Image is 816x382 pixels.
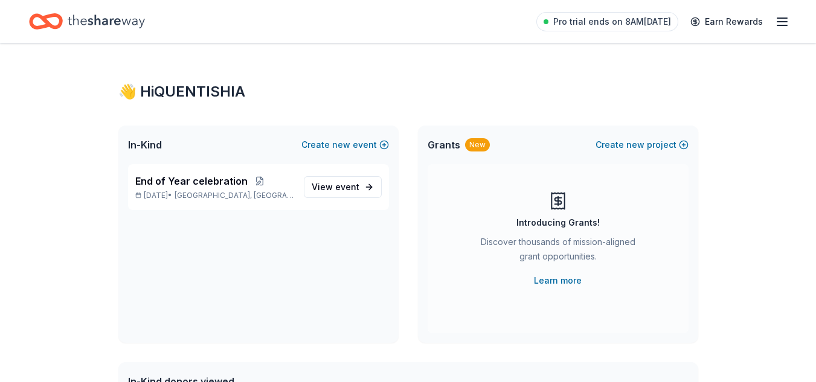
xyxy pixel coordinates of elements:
span: event [335,182,359,192]
span: [GEOGRAPHIC_DATA], [GEOGRAPHIC_DATA] [175,191,294,200]
div: Introducing Grants! [516,215,600,230]
span: In-Kind [128,138,162,152]
span: View [312,180,359,194]
div: Discover thousands of mission-aligned grant opportunities. [476,235,640,269]
span: new [626,138,644,152]
button: Createnewproject [596,138,689,152]
div: New [465,138,490,151]
a: Learn more [534,273,582,288]
span: Grants [428,138,460,152]
div: 👋 Hi QUENTISHIA [118,82,698,101]
a: Home [29,7,145,36]
span: End of Year celebration [135,174,248,188]
span: Pro trial ends on 8AM[DATE] [553,14,671,29]
button: Createnewevent [301,138,389,152]
p: [DATE] • [135,191,294,200]
a: View event [304,176,382,198]
span: new [332,138,350,152]
a: Earn Rewards [683,11,770,33]
a: Pro trial ends on 8AM[DATE] [536,12,678,31]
